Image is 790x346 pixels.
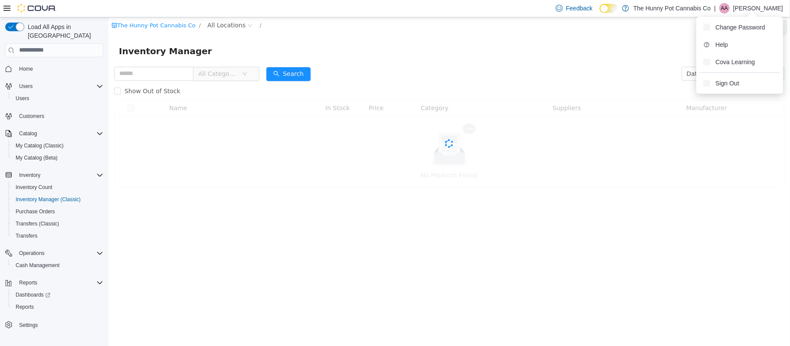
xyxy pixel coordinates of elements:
[721,3,728,13] span: AA
[16,232,37,239] span: Transfers
[700,38,780,52] button: Help
[9,92,107,104] button: Users
[16,262,59,269] span: Cash Management
[19,113,44,120] span: Customers
[10,27,109,41] span: Inventory Manager
[16,111,103,121] span: Customers
[24,23,103,40] span: Load All Apps in [GEOGRAPHIC_DATA]
[12,153,61,163] a: My Catalog (Beta)
[16,184,52,191] span: Inventory Count
[12,194,84,205] a: Inventory Manager (Classic)
[715,58,755,66] span: Cova Learning
[12,182,103,193] span: Inventory Count
[2,110,107,122] button: Customers
[12,260,103,271] span: Cash Management
[16,248,103,258] span: Operations
[12,231,41,241] a: Transfers
[600,4,618,13] input: Dark Mode
[9,140,107,152] button: My Catalog (Classic)
[16,170,44,180] button: Inventory
[19,250,45,257] span: Operations
[700,76,780,90] button: Sign Out
[19,83,33,90] span: Users
[578,50,665,63] div: Date Added (Newest-Oldest)
[3,5,9,11] i: icon: shop
[16,304,34,310] span: Reports
[2,247,107,259] button: Operations
[665,3,679,17] button: icon: ellipsis
[12,219,103,229] span: Transfers (Classic)
[9,152,107,164] button: My Catalog (Beta)
[700,20,780,34] button: Change Password
[12,302,37,312] a: Reports
[2,318,107,331] button: Settings
[16,170,103,180] span: Inventory
[12,93,103,104] span: Users
[9,218,107,230] button: Transfers (Classic)
[16,63,103,74] span: Home
[90,52,129,61] span: All Categories
[12,219,62,229] a: Transfers (Classic)
[12,93,33,104] a: Users
[12,206,103,217] span: Purchase Orders
[151,5,153,11] span: /
[17,4,56,13] img: Cova
[16,277,103,288] span: Reports
[16,142,64,149] span: My Catalog (Classic)
[12,140,67,151] a: My Catalog (Classic)
[12,290,103,300] span: Dashboards
[13,70,75,77] span: Show Out of Stock
[16,220,59,227] span: Transfers (Classic)
[566,4,593,13] span: Feedback
[16,208,55,215] span: Purchase Orders
[2,169,107,181] button: Inventory
[2,127,107,140] button: Catalog
[19,322,38,329] span: Settings
[16,128,103,139] span: Catalog
[16,277,41,288] button: Reports
[9,181,107,193] button: Inventory Count
[134,54,139,60] i: icon: down
[16,111,48,121] a: Customers
[16,319,103,330] span: Settings
[16,128,40,139] button: Catalog
[2,277,107,289] button: Reports
[12,182,56,193] a: Inventory Count
[99,3,137,13] span: All Locations
[12,140,103,151] span: My Catalog (Classic)
[19,172,40,179] span: Inventory
[16,320,41,330] a: Settings
[16,95,29,102] span: Users
[9,230,107,242] button: Transfers
[600,3,665,17] button: Export Inventory
[2,80,107,92] button: Users
[12,194,103,205] span: Inventory Manager (Classic)
[700,55,780,69] button: Cova Learning
[714,3,716,13] p: |
[19,65,33,72] span: Home
[9,259,107,271] button: Cash Management
[91,5,92,11] span: /
[12,290,54,300] a: Dashboards
[9,289,107,301] a: Dashboards
[9,206,107,218] button: Purchase Orders
[19,130,37,137] span: Catalog
[19,279,37,286] span: Reports
[719,3,730,13] div: Abirami Asohan
[715,23,765,32] span: Change Password
[3,5,87,11] a: icon: shopThe Hunny Pot Cannabis Co
[16,196,81,203] span: Inventory Manager (Classic)
[733,3,783,13] p: [PERSON_NAME]
[665,54,671,60] i: icon: down
[9,193,107,206] button: Inventory Manager (Classic)
[16,154,58,161] span: My Catalog (Beta)
[12,231,103,241] span: Transfers
[2,62,107,75] button: Home
[16,64,36,74] a: Home
[715,79,739,88] span: Sign Out
[12,206,59,217] a: Purchase Orders
[633,3,711,13] p: The Hunny Pot Cannabis Co
[12,302,103,312] span: Reports
[16,291,50,298] span: Dashboards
